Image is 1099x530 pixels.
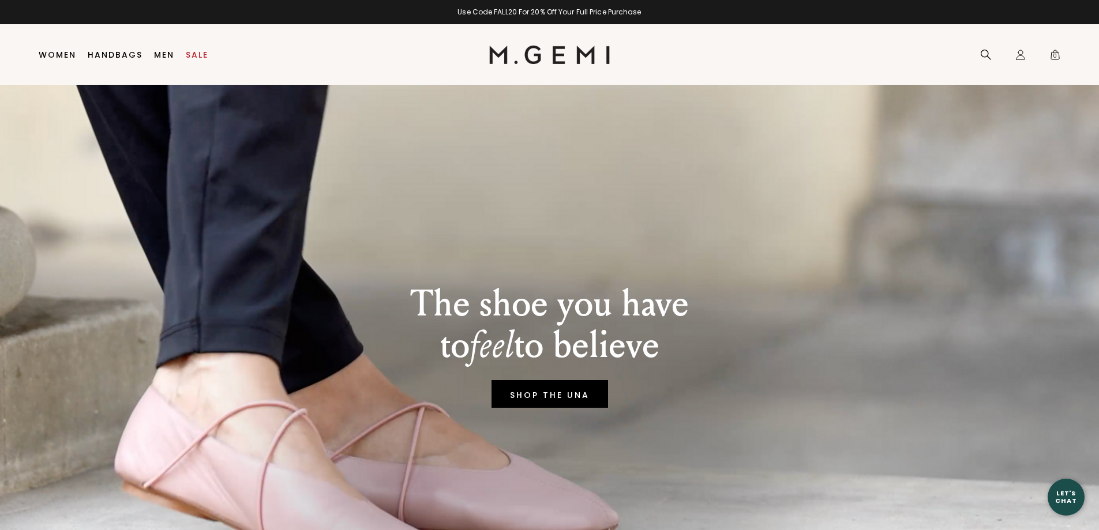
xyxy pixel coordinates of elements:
a: Handbags [88,50,142,59]
a: Sale [186,50,208,59]
p: The shoe you have [410,283,689,325]
em: feel [470,323,514,367]
img: M.Gemi [489,46,610,64]
p: to to believe [410,325,689,366]
a: SHOP THE UNA [492,380,608,408]
a: Women [39,50,76,59]
span: 0 [1049,51,1061,63]
a: Men [154,50,174,59]
div: Let's Chat [1048,490,1085,504]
